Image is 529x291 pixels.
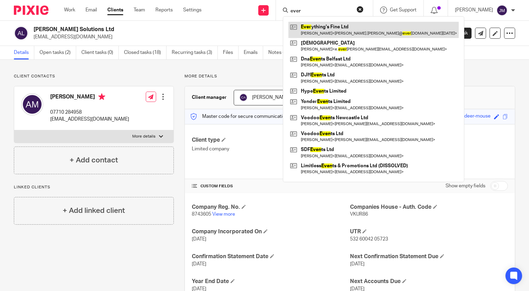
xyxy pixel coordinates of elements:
a: Client tasks (0) [81,46,119,59]
a: Details [14,46,34,59]
span: [PERSON_NAME] [252,95,290,100]
img: svg%3E [496,5,508,16]
h4: CUSTOM FIELDS [192,184,350,189]
h4: Companies House - Auth. Code [350,204,508,211]
a: Open tasks (2) [39,46,76,59]
a: View more [212,212,235,217]
a: Work [64,7,75,13]
p: 07710 284958 [50,109,129,116]
img: svg%3E [21,93,43,115]
h4: Company Incorporated On [192,228,350,235]
label: Show empty fields [446,182,485,189]
input: Search [290,8,352,15]
h4: UTR [350,228,508,235]
a: Team [134,7,145,13]
p: Limited company [192,145,350,152]
h4: Next Accounts Due [350,278,508,285]
img: svg%3E [14,26,28,40]
a: Reports [155,7,173,13]
a: Email [86,7,97,13]
button: Clear [357,6,364,13]
h4: + Add linked client [63,205,125,216]
a: Clients [107,7,123,13]
h4: Client type [192,137,350,144]
h3: Client manager [192,94,227,101]
p: Master code for secure communications and files [190,113,310,120]
a: Settings [183,7,201,13]
p: More details [185,74,515,79]
span: [DATE] [192,237,206,242]
p: [PERSON_NAME] [455,7,493,13]
span: 532 60042 05723 [350,237,388,242]
a: Files [223,46,239,59]
span: 8743605 [192,212,211,217]
p: Linked clients [14,185,174,190]
h4: Next Confirmation Statement Due [350,253,508,260]
span: VKUR86 [350,212,368,217]
p: [EMAIL_ADDRESS][DOMAIN_NAME] [34,34,421,40]
h4: [PERSON_NAME] [50,93,129,102]
h4: Company Reg. No. [192,204,350,211]
h4: + Add contact [70,155,118,166]
h4: Year End Date [192,278,350,285]
a: Notes (0) [268,46,294,59]
span: [DATE] [350,262,365,266]
img: Pixie [14,6,48,15]
h2: [PERSON_NAME] Solutions Ltd [34,26,343,33]
i: Primary [98,93,105,100]
a: Emails [244,46,263,59]
a: Closed tasks (18) [124,46,167,59]
a: Recurring tasks (3) [172,46,218,59]
span: Get Support [390,8,416,12]
p: Client contacts [14,74,174,79]
h4: Confirmation Statement Date [192,253,350,260]
p: [EMAIL_ADDRESS][DOMAIN_NAME] [50,116,129,123]
span: [DATE] [192,262,206,266]
p: More details [132,134,155,139]
img: svg%3E [239,93,248,102]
